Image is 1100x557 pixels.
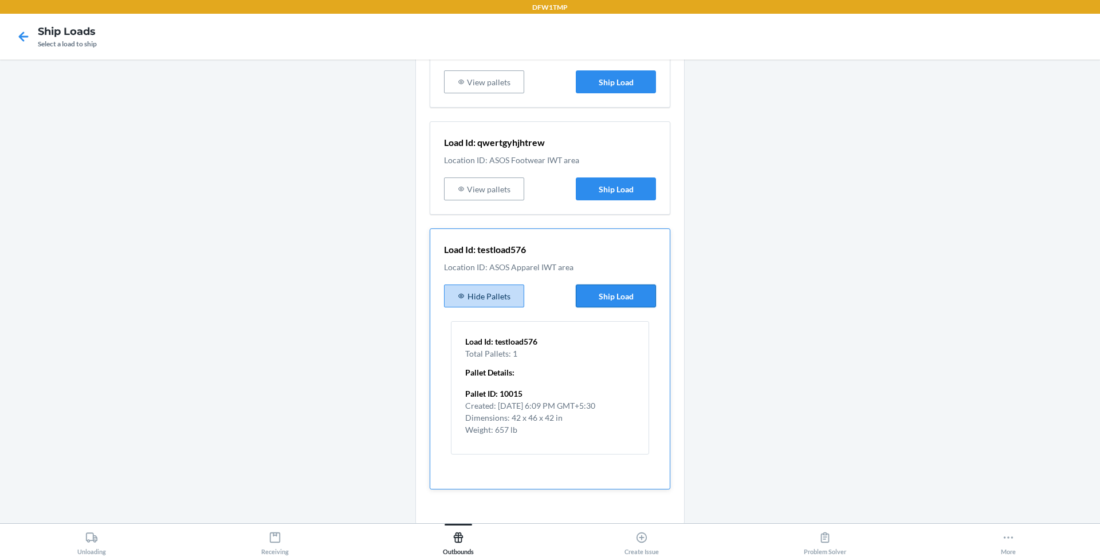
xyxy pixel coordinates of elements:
p: Total Pallets: 1 [465,347,635,360]
p: Location ID: ASOS Footwear IWT area [444,154,656,166]
p: Load Id: testload576 [444,243,656,256]
button: View pallets [444,70,524,93]
div: Problem Solver [804,527,846,555]
button: Outbounds [367,524,550,555]
p: Dimensions: 42 x 46 x 42 in [465,412,595,424]
div: Outbounds [443,527,474,555]
div: More [1001,527,1016,555]
div: Receiving [261,527,289,555]
div: Create Issue [624,527,659,555]
button: Problem Solver [733,524,917,555]
p: Location ID: ASOS Apparel IWT area [444,261,656,273]
button: Ship Load [576,177,656,200]
p: Load Id: qwertgyhjhtrew [444,136,656,149]
p: Created: [DATE] 6:09 PM GMT+5:30 [465,400,595,412]
button: More [917,524,1100,555]
div: Select a load to ship [38,39,97,49]
button: View pallets [444,177,524,200]
p: Weight: 657 lb [465,424,595,436]
p: Load Id: testload576 [465,335,635,347]
button: Ship Load [576,70,656,93]
p: Pallet ID: 10015 [465,388,595,400]
p: Pallet Details : [465,366,635,378]
h4: Ship Loads [38,24,97,39]
p: DFW1TMP [532,2,568,13]
button: Ship Load [576,285,656,307]
button: Hide Pallets [444,285,524,307]
button: Receiving [183,524,367,555]
button: Create Issue [550,524,733,555]
div: Unloading [77,527,106,555]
